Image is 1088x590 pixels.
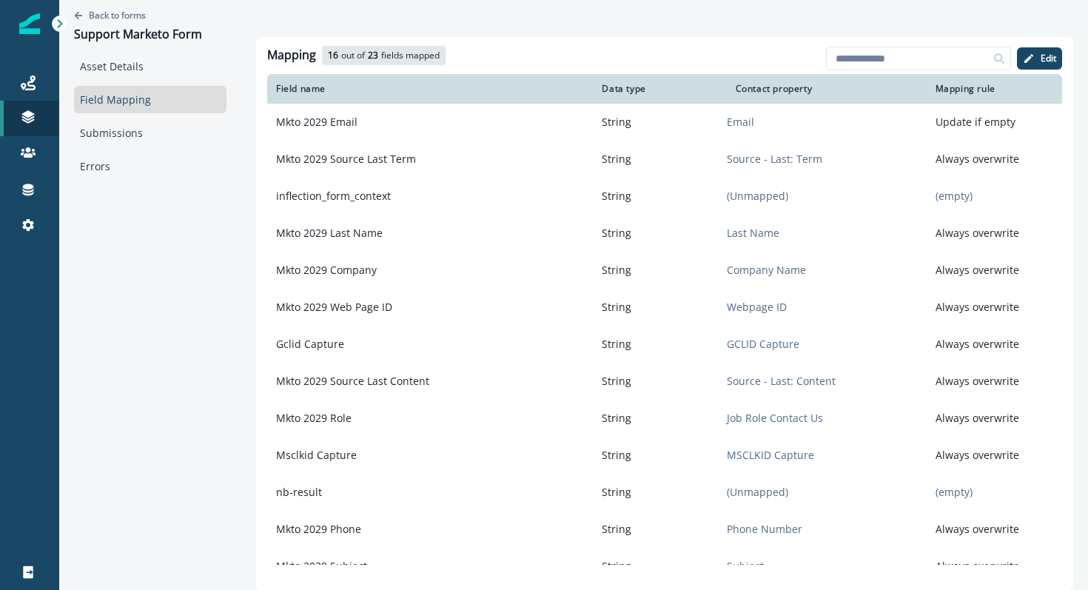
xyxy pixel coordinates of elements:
p: MSCLKID Capture [727,448,927,463]
div: Field name [276,83,584,95]
h2: Mapping [267,48,316,62]
p: Source - Last: Term [727,152,927,167]
p: String [593,109,726,135]
p: Mkto 2029 Email [267,109,593,135]
p: Mkto 2029 Subject [267,553,593,580]
p: Always overwrite [927,331,1062,358]
p: Mkto 2029 Last Name [267,220,593,247]
img: Inflection [19,13,40,34]
p: Phone Number [727,522,927,537]
p: Always overwrite [927,516,1062,543]
p: Always overwrite [927,405,1062,432]
div: Support Marketo Form [74,27,202,44]
p: String [593,405,726,432]
p: 23 [368,49,378,62]
p: String [593,257,726,284]
p: (Unmapped) [727,189,927,204]
p: Mkto 2029 Role [267,405,593,432]
p: Always overwrite [927,257,1062,284]
p: Gclid Capture [267,331,593,358]
p: Always overwrite [927,553,1062,580]
a: Field Mapping [74,86,226,113]
p: Always overwrite [927,294,1062,321]
p: Msclkid Capture [267,442,593,469]
a: Submissions [74,119,226,147]
p: String [593,516,726,543]
p: Last Name [727,226,927,241]
p: inflection_form_context [267,183,593,209]
p: GCLID Capture [727,337,927,352]
div: Data type [602,83,717,95]
p: Webpage ID [727,300,927,315]
button: Edit [1017,47,1062,70]
p: String [593,331,726,358]
p: Company Name [727,263,927,278]
p: Always overwrite [927,442,1062,469]
p: String [593,146,726,172]
p: Mkto 2029 Phone [267,516,593,543]
p: String [593,220,726,247]
button: Go back [74,9,146,21]
p: Job Role Contact Us [727,411,927,426]
div: Mapping rule [936,83,1053,95]
p: 16 [328,49,338,62]
p: Mkto 2029 Source Last Term [267,146,593,172]
p: String [593,479,726,506]
p: String [593,368,726,395]
p: Contact property [736,83,813,95]
p: Always overwrite [927,146,1062,172]
p: Email [727,115,927,130]
p: String [593,442,726,469]
p: Update if empty [927,109,1062,135]
p: Mkto 2029 Source Last Content [267,368,593,395]
p: String [593,183,726,209]
p: (empty) [927,183,1062,209]
p: out of [341,49,365,62]
p: Always overwrite [927,220,1062,247]
a: Errors [74,152,226,180]
p: Edit [1041,53,1056,64]
p: Back to forms [89,9,146,21]
a: Asset Details [74,53,226,80]
p: String [593,553,726,580]
p: fields mapped [381,49,440,62]
p: Source - Last: Content [727,374,927,389]
p: Subject [727,559,927,574]
p: nb-result [267,479,593,506]
p: Always overwrite [927,368,1062,395]
p: Mkto 2029 Company [267,257,593,284]
p: (Unmapped) [727,485,927,500]
p: (empty) [927,479,1062,506]
p: String [593,294,726,321]
p: Mkto 2029 Web Page ID [267,294,593,321]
